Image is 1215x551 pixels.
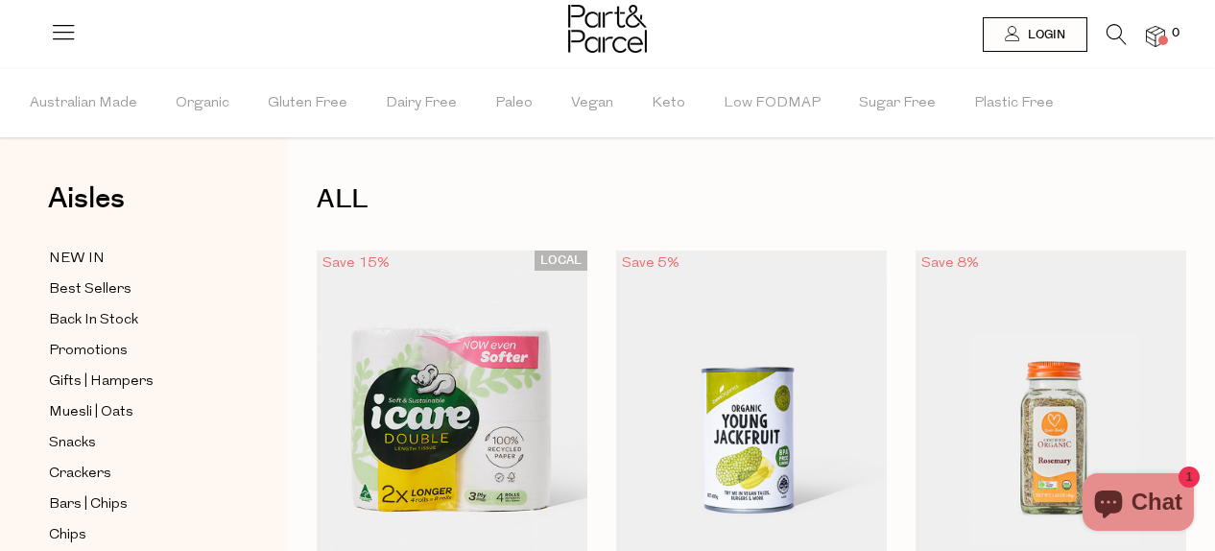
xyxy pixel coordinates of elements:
[1167,25,1184,42] span: 0
[317,178,1186,222] h1: ALL
[49,278,131,301] span: Best Sellers
[916,251,985,276] div: Save 8%
[49,400,224,424] a: Muesli | Oats
[49,247,224,271] a: NEW IN
[652,70,685,137] span: Keto
[49,492,224,516] a: Bars | Chips
[49,308,224,332] a: Back In Stock
[49,339,224,363] a: Promotions
[48,184,125,232] a: Aisles
[49,523,224,547] a: Chips
[48,178,125,220] span: Aisles
[268,70,347,137] span: Gluten Free
[983,17,1087,52] a: Login
[49,371,154,394] span: Gifts | Hampers
[49,401,133,424] span: Muesli | Oats
[1023,27,1065,43] span: Login
[1146,26,1165,46] a: 0
[974,70,1054,137] span: Plastic Free
[49,340,128,363] span: Promotions
[49,277,224,301] a: Best Sellers
[49,463,111,486] span: Crackers
[1077,473,1200,536] inbox-online-store-chat: Shopify online store chat
[49,431,224,455] a: Snacks
[317,251,395,276] div: Save 15%
[49,524,86,547] span: Chips
[495,70,533,137] span: Paleo
[30,70,137,137] span: Australian Made
[49,370,224,394] a: Gifts | Hampers
[386,70,457,137] span: Dairy Free
[568,5,647,53] img: Part&Parcel
[49,493,128,516] span: Bars | Chips
[724,70,821,137] span: Low FODMAP
[49,248,105,271] span: NEW IN
[571,70,613,137] span: Vegan
[176,70,229,137] span: Organic
[49,432,96,455] span: Snacks
[616,251,685,276] div: Save 5%
[49,309,138,332] span: Back In Stock
[535,251,587,271] span: LOCAL
[49,462,224,486] a: Crackers
[859,70,936,137] span: Sugar Free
